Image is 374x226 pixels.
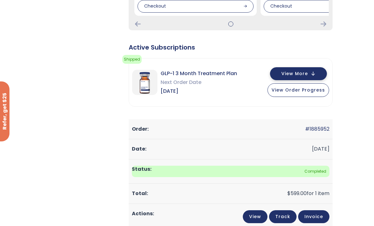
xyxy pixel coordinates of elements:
div: Previous Card [135,21,141,27]
a: Track [269,210,297,223]
time: [DATE] [312,145,329,152]
a: View [243,210,267,223]
a: #1885952 [305,125,329,133]
button: View Order Progress [267,83,329,97]
span: [DATE] [161,87,237,96]
span: $ [287,190,291,197]
span: Next Order Date [161,78,237,87]
span: GLP-1 3 Month Treatment Plan [161,69,237,78]
iframe: Sign Up via Text for Offers [5,202,76,221]
span: View Order Progress [272,87,325,93]
span: Shipped [122,55,142,64]
span: Completed [132,166,329,177]
div: Next Card [321,21,326,27]
span: View More [281,72,308,76]
a: Invoice [298,210,329,223]
div: Active Subscriptions [129,43,333,52]
span: 599.00 [287,190,307,197]
button: View More [270,67,327,80]
td: for 1 item [129,184,333,204]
